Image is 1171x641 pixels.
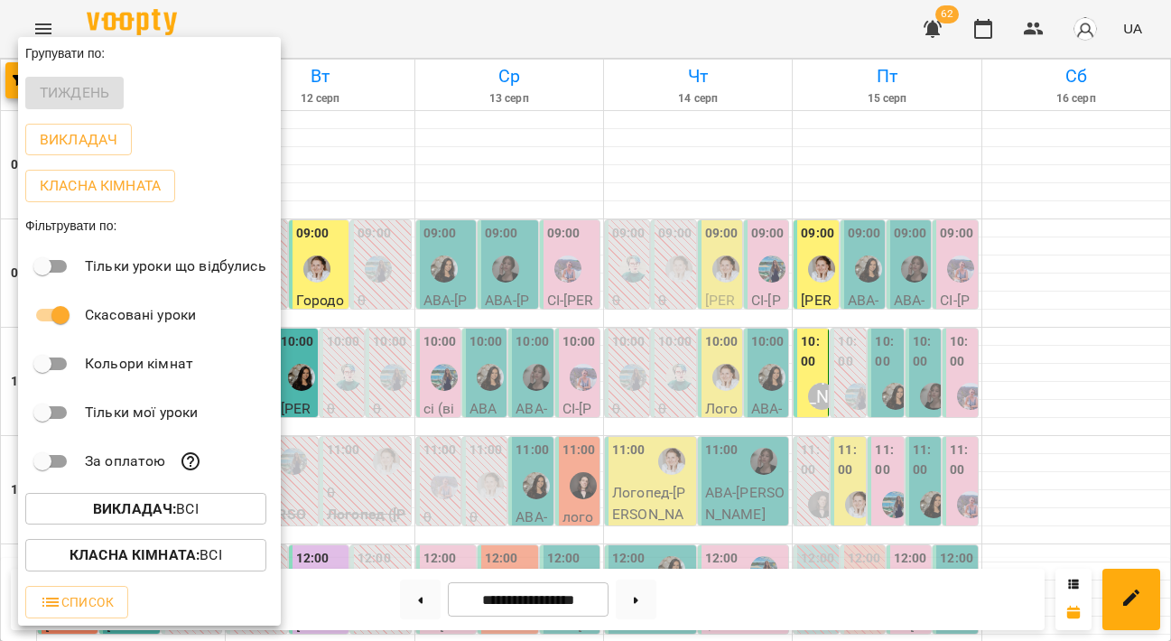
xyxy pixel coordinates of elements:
[70,544,222,566] p: Всі
[25,586,128,618] button: Список
[85,451,165,472] p: За оплатою
[93,500,176,517] b: Викладач :
[18,209,281,242] div: Фільтрувати по:
[85,304,196,326] p: Скасовані уроки
[40,129,117,151] p: Викладач
[25,493,266,525] button: Викладач:Всі
[85,255,266,277] p: Тільки уроки що відбулись
[40,175,161,197] p: Класна кімната
[93,498,199,520] p: Всі
[70,546,200,563] b: Класна кімната :
[25,539,266,571] button: Класна кімната:Всі
[25,124,132,156] button: Викладач
[85,353,193,375] p: Кольори кімнат
[85,402,198,423] p: Тільки мої уроки
[40,591,114,613] span: Список
[25,170,175,202] button: Класна кімната
[18,37,281,70] div: Групувати по:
